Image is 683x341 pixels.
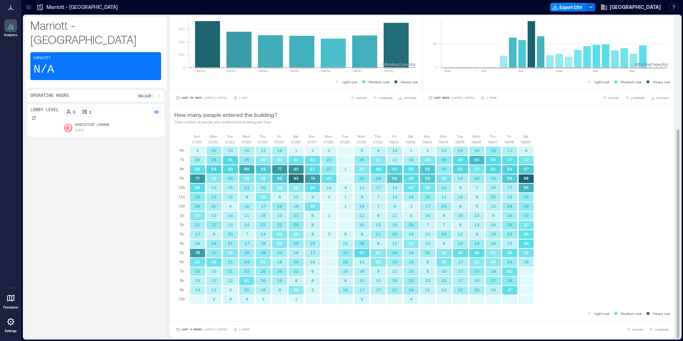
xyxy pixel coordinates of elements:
button: OPTIONS [397,94,418,102]
p: Fri [277,133,281,139]
p: 10a [179,184,185,190]
text: 69 [244,167,249,171]
text: 33 [425,157,430,162]
p: 7a [180,157,184,162]
p: 07/21 [209,139,218,145]
text: 47 [508,157,513,162]
p: Marriott - [GEOGRAPHIC_DATA] [30,18,161,46]
text: 52 [458,167,463,171]
text: 21 [294,213,299,218]
p: 07/26 [291,139,300,145]
text: 54 [507,167,512,171]
text: 29 [211,157,216,162]
text: 2 [427,148,429,153]
text: 22 [326,157,331,162]
button: [GEOGRAPHIC_DATA] [598,1,663,13]
text: 21 [195,222,200,227]
text: 12 [294,194,299,199]
text: 30 [294,185,299,190]
text: [DATE] [258,69,268,73]
text: 11 [392,213,397,218]
p: Tue [341,133,348,139]
p: Sun [424,133,430,139]
button: Last 90 Days |[DATE]-[DATE] [174,94,229,102]
span: COMPARE [655,327,669,332]
text: 4 [229,204,232,208]
p: 9a [180,175,184,181]
button: COMPARE [624,94,646,102]
text: 27 [212,222,217,227]
text: 20 [261,185,266,190]
text: 6 [459,185,462,190]
text: 6 [459,222,462,227]
text: 15 [491,185,496,190]
text: 1 [295,148,298,153]
text: 15 [359,204,364,208]
p: 08/01 [389,139,399,145]
text: 25 [359,157,364,162]
text: 7 [427,222,429,227]
p: Heavy use [653,79,670,85]
text: 48 [195,167,200,171]
text: 46 [310,185,315,190]
p: 07/24 [258,139,268,145]
p: 07/28 [324,139,333,145]
text: 50 [409,167,414,171]
text: 59 [277,176,282,181]
a: Analytics [2,17,20,39]
text: 21 [442,185,447,190]
text: 8 [311,222,314,227]
text: 18 [277,148,282,153]
text: 20 [195,157,200,162]
button: Last 3 Weeks |[DATE]-[DATE] [174,326,229,333]
p: Thu [489,133,496,139]
text: 3 [410,204,413,208]
text: 14 [228,213,233,218]
p: 1 Hour [486,96,497,100]
text: 98 [524,176,529,181]
p: 07/22 [225,139,235,145]
text: 74 [310,176,315,181]
text: 11 [359,185,364,190]
p: 07/27 [307,139,317,145]
p: Tue [226,133,233,139]
text: 2 [196,148,199,153]
a: Floorplans [1,290,20,312]
text: 56 [507,176,512,181]
text: 26 [524,194,529,199]
text: 9 [394,204,396,208]
text: 54 [211,167,216,171]
text: 8 [311,213,314,218]
text: 49 [409,176,414,181]
text: 1 [410,148,413,153]
text: 17 [376,185,381,190]
text: 13 [277,213,282,218]
button: OPTIONS [649,94,670,102]
p: Fri [392,133,396,139]
text: 19 [458,148,463,153]
text: 17 [261,204,266,208]
span: OPTIONS [656,96,669,100]
text: 77 [195,176,200,181]
text: 20 [211,204,216,208]
p: 8a [180,166,184,172]
p: 08/04 [439,139,448,145]
p: 08/03 [422,139,432,145]
p: Wed [242,133,250,139]
text: 20 [507,213,512,218]
p: N/A [34,63,54,77]
text: 2 [328,148,330,153]
text: 66 [524,185,529,190]
p: Lobby Level [30,107,59,113]
span: OPTIONS [404,96,417,100]
tspan: 400 [178,40,185,44]
text: 37 [524,157,529,162]
tspan: 200 [178,52,185,56]
text: 13 [474,213,479,218]
text: 57 [524,167,529,171]
text: 53 [228,167,233,171]
text: 5 [279,194,281,199]
text: 15 [507,194,512,199]
text: 1 [344,194,347,199]
text: 7 [377,204,380,208]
